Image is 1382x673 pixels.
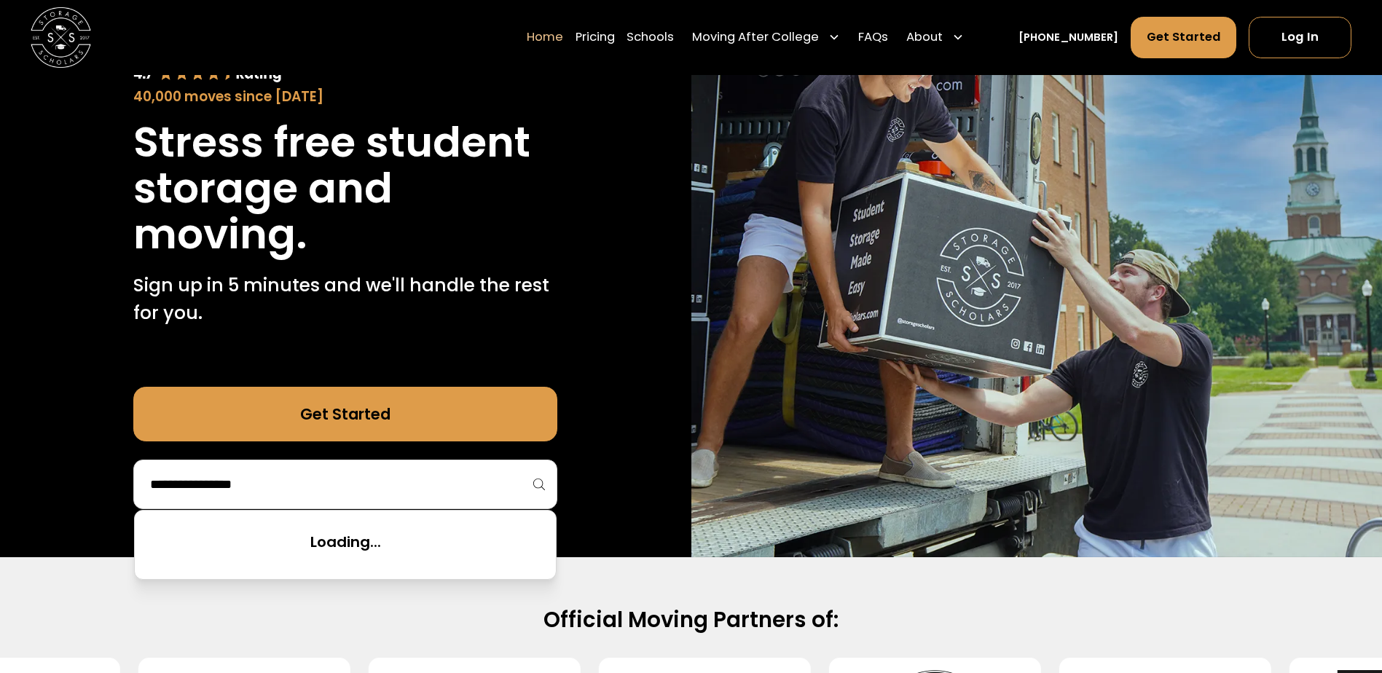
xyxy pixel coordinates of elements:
[133,387,557,441] a: Get Started
[527,17,563,59] a: Home
[686,17,847,59] div: Moving After College
[576,17,615,59] a: Pricing
[133,119,557,257] h1: Stress free student storage and moving.
[627,17,674,59] a: Schools
[31,7,91,68] img: Storage Scholars main logo
[133,87,557,107] div: 40,000 moves since [DATE]
[206,606,1176,634] h2: Official Moving Partners of:
[1249,17,1351,58] a: Log In
[133,272,557,326] p: Sign up in 5 minutes and we'll handle the rest for you.
[1018,30,1118,46] a: [PHONE_NUMBER]
[906,29,943,47] div: About
[692,29,819,47] div: Moving After College
[858,17,888,59] a: FAQs
[1131,17,1237,58] a: Get Started
[900,17,970,59] div: About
